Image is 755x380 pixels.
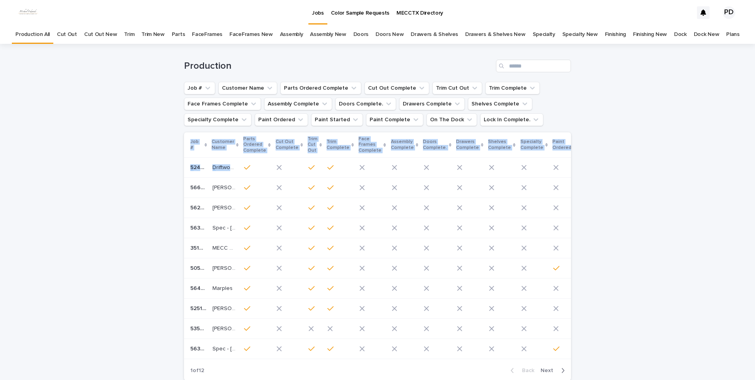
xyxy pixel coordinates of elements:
[212,263,237,272] p: Katee Haile
[376,25,404,44] a: Doors New
[16,5,40,21] img: dhEtdSsQReaQtgKTuLrt
[190,344,208,352] p: 5638-F2
[264,98,332,110] button: Assembly Complete
[426,113,477,126] button: On The Dock
[411,25,458,44] a: Drawers & Shelves
[57,25,77,44] a: Cut Out
[184,198,701,218] tr: 5624-F15624-F1 [PERSON_NAME][PERSON_NAME]
[391,137,414,152] p: Assembly Complete
[184,258,701,278] tr: 5052-A25052-A2 [PERSON_NAME][PERSON_NAME]
[184,82,215,94] button: Job #
[280,82,361,94] button: Parts Ordered Complete
[184,60,493,72] h1: Production
[184,339,701,359] tr: 5638-F25638-F2 Spec - [STREET_ADDRESS]Spec - [STREET_ADDRESS]
[212,304,237,312] p: Crossland Game House
[192,25,222,44] a: FaceFrames
[184,319,701,339] tr: 5350-A15350-A1 [PERSON_NAME][PERSON_NAME]
[212,183,237,191] p: Stanton Samples
[723,6,735,19] div: PD
[184,278,701,299] tr: 5643-F15643-F1 MarplesMarples
[172,25,185,44] a: Parts
[190,243,208,252] p: 3514-F5
[399,98,465,110] button: Drawers Complete
[520,137,543,152] p: Specialty Complete
[190,163,208,171] p: 5241-F1
[359,135,381,155] p: Face Frames Complete
[212,284,234,292] p: Marples
[212,324,237,332] p: McDonald, RW
[480,113,543,126] button: Lock In Complete.
[364,82,429,94] button: Cut Out Complete
[190,324,208,332] p: 5350-A1
[184,299,701,319] tr: 5251-F15251-F1 [PERSON_NAME] Game House[PERSON_NAME] Game House
[308,135,317,155] p: Trim Cut Out
[190,203,208,211] p: 5624-F1
[280,25,303,44] a: Assembly
[276,137,299,152] p: Cut Out Complete
[218,82,277,94] button: Customer Name
[562,25,598,44] a: Specialty New
[212,163,237,171] p: Driftwood Modern
[255,113,308,126] button: Paint Ordered
[541,368,558,373] span: Next
[633,25,667,44] a: Finishing New
[335,98,396,110] button: Doors Complete.
[184,178,701,198] tr: 5668-015668-01 [PERSON_NAME] Samples[PERSON_NAME] Samples
[310,25,346,44] a: Assembly New
[184,158,701,178] tr: 5241-F15241-F1 Driftwood ModernDriftwood Modern
[353,25,368,44] a: Doors
[432,82,482,94] button: Trim Cut Out
[726,25,739,44] a: Plans
[423,137,447,152] p: Doors Complete.
[327,137,349,152] p: Trim Complete
[190,284,208,292] p: 5643-F1
[488,137,511,152] p: Shelves Complete
[465,25,526,44] a: Drawers & Shelves New
[190,223,208,231] p: 5638-F1
[468,98,532,110] button: Shelves Complete
[184,98,261,110] button: Face Frames Complete
[84,25,117,44] a: Cut Out New
[504,367,537,374] button: Back
[212,243,237,252] p: MECC SHOWROOM 9 Fix
[552,137,571,152] p: Paint Ordered
[212,137,234,152] p: Customer Name
[311,113,363,126] button: Paint Started
[190,304,208,312] p: 5251-F1
[212,203,237,211] p: Cantu, Ismael
[124,25,134,44] a: Trim
[184,218,701,238] tr: 5638-F15638-F1 Spec - [STREET_ADDRESS]Spec - [STREET_ADDRESS]
[366,113,423,126] button: Paint Complete
[517,368,534,373] span: Back
[485,82,540,94] button: Trim Complete
[605,25,626,44] a: Finishing
[190,263,208,272] p: 5052-A2
[537,367,571,374] button: Next
[184,238,701,258] tr: 3514-F53514-F5 MECC SHOWROOM 9 FixMECC SHOWROOM 9 Fix
[456,137,479,152] p: Drawers Complete
[190,183,208,191] p: 5668-01
[212,223,237,231] p: Spec - 41 Tennis Lane
[496,60,571,72] input: Search
[533,25,555,44] a: Specialty
[190,137,203,152] p: Job #
[141,25,165,44] a: Trim New
[212,344,237,352] p: Spec - 41 Tennis Lane
[694,25,719,44] a: Dock New
[184,113,252,126] button: Specialty Complete
[15,25,50,44] a: Production All
[229,25,273,44] a: FaceFrames New
[243,135,266,155] p: Parts Ordered Complete
[674,25,687,44] a: Dock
